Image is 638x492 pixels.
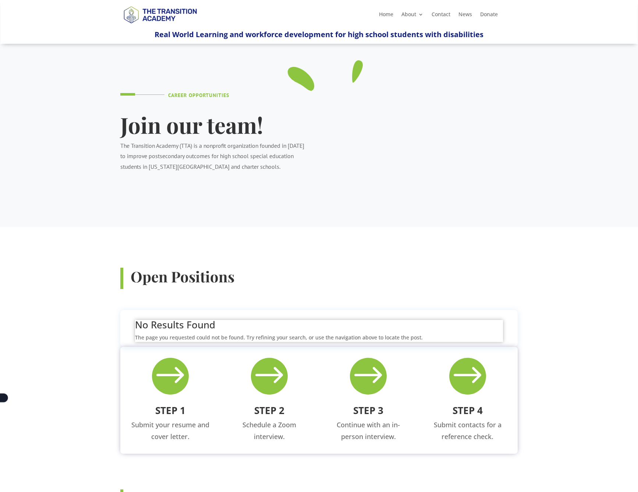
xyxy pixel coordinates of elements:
p: The Transition Academy (TTA) is a nonprofit organization founded in [DATE] to improve postseconda... [120,140,308,172]
span: $ [152,358,189,395]
span: STEP 4 [453,404,483,417]
img: TTA Brand_TTA Primary Logo_Horizontal_Light BG [120,1,200,28]
span: STEP 1 [155,404,185,417]
a: Contact [432,12,450,20]
a: News [458,12,472,20]
a: Donate [480,12,498,20]
a: Logo-Noticias [120,22,200,29]
h1: Join our team! [120,113,308,140]
h4: Career Opportunities [168,93,308,101]
span: STEP 3 [353,404,383,417]
p: Submit your resume and cover letter. [131,419,210,443]
img: tutor-09_green [288,60,363,91]
p: The page you requested could not be found. Try refining your search, or use the navigation above ... [135,333,503,342]
h3: Open Positions [131,268,518,289]
p: Schedule a Zoom interview. [230,419,309,443]
span: $ [449,358,486,395]
a: Home [379,12,393,20]
p: Submit contacts for a reference check. [428,419,507,443]
p: Continue with an in-person interview. [329,419,408,443]
span: Real World Learning and workforce development for high school students with disabilities [155,29,483,39]
span: $ [350,358,387,395]
span: STEP 2 [254,404,284,417]
a: About [401,12,423,20]
span: $ [251,358,288,395]
h2: No Results Found [135,320,503,333]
